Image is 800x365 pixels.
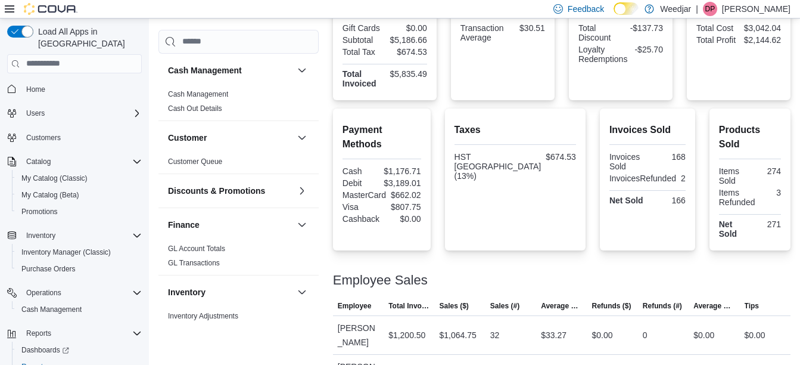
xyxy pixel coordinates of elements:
span: My Catalog (Classic) [17,171,142,185]
div: $3,189.01 [384,178,421,188]
img: Cova [24,3,77,15]
span: Catalog [21,154,142,169]
h3: Discounts & Promotions [168,185,265,197]
a: Cash Management [17,302,86,317]
a: GL Transactions [168,259,220,267]
div: Subtotal [343,35,382,45]
span: Feedback [568,3,604,15]
span: My Catalog (Beta) [21,190,79,200]
span: Inventory Manager (Classic) [21,248,111,257]
div: 274 [752,166,781,176]
span: Inventory [21,228,142,243]
div: InvoicesRefunded [609,174,676,183]
button: Cash Management [168,64,292,76]
div: $1,200.50 [388,328,425,342]
a: Promotions [17,205,63,219]
div: -$25.70 [632,45,663,54]
div: $0.00 [693,328,714,342]
div: 3 [759,188,781,197]
span: Dashboards [21,345,69,355]
span: Average Refund [693,301,734,311]
div: Visa [343,202,379,212]
div: $662.02 [391,190,421,200]
div: 0 [643,328,648,342]
button: Inventory [295,285,309,299]
span: Home [26,85,45,94]
button: Cash Management [295,63,309,78]
button: Reports [2,325,147,342]
a: Inventory by Product Historical [168,326,265,335]
div: [PERSON_NAME] [333,316,384,354]
button: Catalog [2,153,147,170]
div: Total Cost [696,23,736,33]
div: $5,186.66 [387,35,427,45]
p: | [696,2,698,16]
div: $30.51 [508,23,544,33]
div: $0.00 [384,214,421,224]
button: Customer [295,131,309,145]
button: Inventory Manager (Classic) [12,244,147,261]
h2: Taxes [455,123,576,137]
div: Debit [343,178,379,188]
span: Promotions [17,205,142,219]
div: Customer [158,154,319,174]
a: Cash Management [168,90,228,98]
button: Discounts & Promotions [168,185,292,197]
span: Sales (#) [490,301,519,311]
span: Employee [338,301,372,311]
div: $1,064.75 [439,328,476,342]
button: My Catalog (Beta) [12,187,147,203]
div: Dora Pereira [703,2,717,16]
button: Purchase Orders [12,261,147,277]
span: Inventory Adjustments [168,311,238,321]
div: 168 [650,152,686,162]
h2: Invoices Sold [609,123,686,137]
strong: Net Sold [609,196,643,205]
span: Load All Apps in [GEOGRAPHIC_DATA] [33,26,142,50]
a: Cash Out Details [168,104,222,113]
span: Customer Queue [168,157,222,166]
div: Gift Cards [343,23,382,33]
h3: Finance [168,219,200,231]
span: DP [705,2,715,16]
div: 166 [650,196,686,205]
div: Finance [158,242,319,275]
span: Refunds (#) [643,301,682,311]
button: Inventory [21,228,60,243]
h3: Customer [168,132,207,144]
div: Cashback [343,214,379,224]
h2: Products Sold [719,123,781,151]
div: $1,176.71 [384,166,421,176]
span: Users [21,106,142,120]
span: Users [26,109,45,118]
input: Dark Mode [614,2,639,15]
button: My Catalog (Classic) [12,170,147,187]
button: Users [2,105,147,122]
span: Total Invoiced [388,301,429,311]
span: Home [21,82,142,97]
a: Customers [21,131,66,145]
span: My Catalog (Beta) [17,188,142,202]
span: Average Sale [541,301,582,311]
span: Customers [26,133,61,143]
div: $33.27 [541,328,566,342]
span: Customers [21,130,142,145]
span: Reports [21,326,142,341]
div: Cash Management [158,87,319,120]
span: Reports [26,329,51,338]
span: Purchase Orders [21,264,76,274]
a: Dashboards [12,342,147,358]
h3: Inventory [168,286,206,298]
span: Cash Management [21,305,82,314]
strong: Net Sold [719,219,737,239]
div: Items Refunded [719,188,755,207]
div: $3,042.04 [741,23,781,33]
a: Inventory Adjustments [168,312,238,320]
div: MasterCard [343,190,386,200]
a: Home [21,82,50,97]
button: Home [2,81,147,98]
button: Discounts & Promotions [295,184,309,198]
span: Refunds ($) [592,301,631,311]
